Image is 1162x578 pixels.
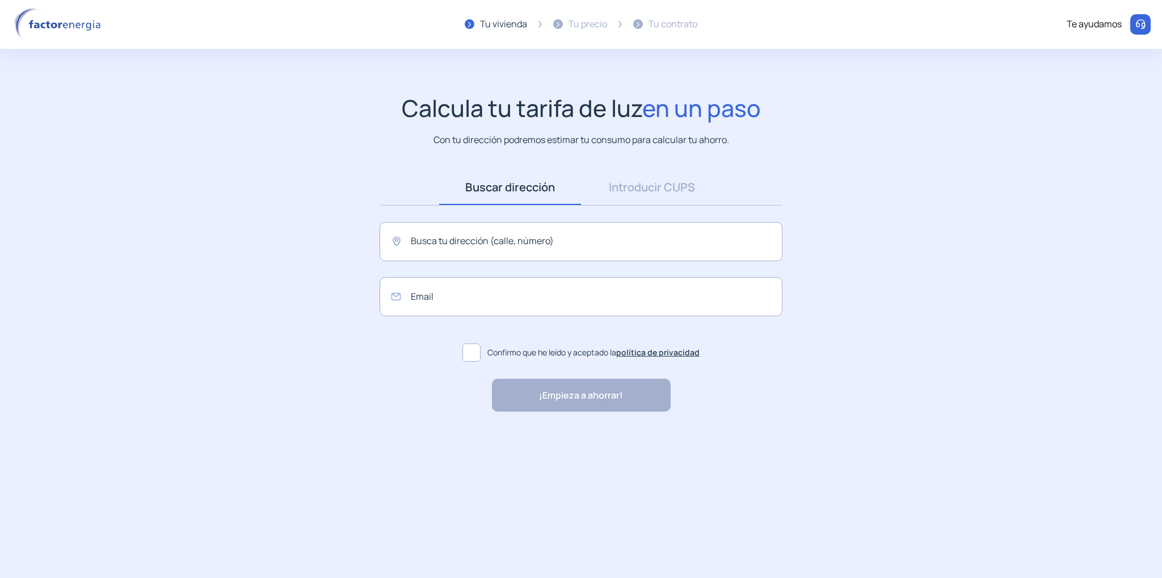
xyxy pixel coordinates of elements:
a: Introducir CUPS [581,170,723,205]
img: logo factor [11,8,108,41]
a: Buscar dirección [439,170,581,205]
div: Tu contrato [649,17,697,32]
div: Tu precio [569,17,607,32]
span: en un paso [642,92,761,124]
h1: Calcula tu tarifa de luz [402,94,761,122]
img: llamar [1135,19,1146,30]
a: política de privacidad [616,347,700,358]
div: Te ayudamos [1067,17,1122,32]
div: Tu vivienda [480,17,527,32]
p: Con tu dirección podremos estimar tu consumo para calcular tu ahorro. [433,133,729,147]
span: Confirmo que he leído y aceptado la [487,346,700,359]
